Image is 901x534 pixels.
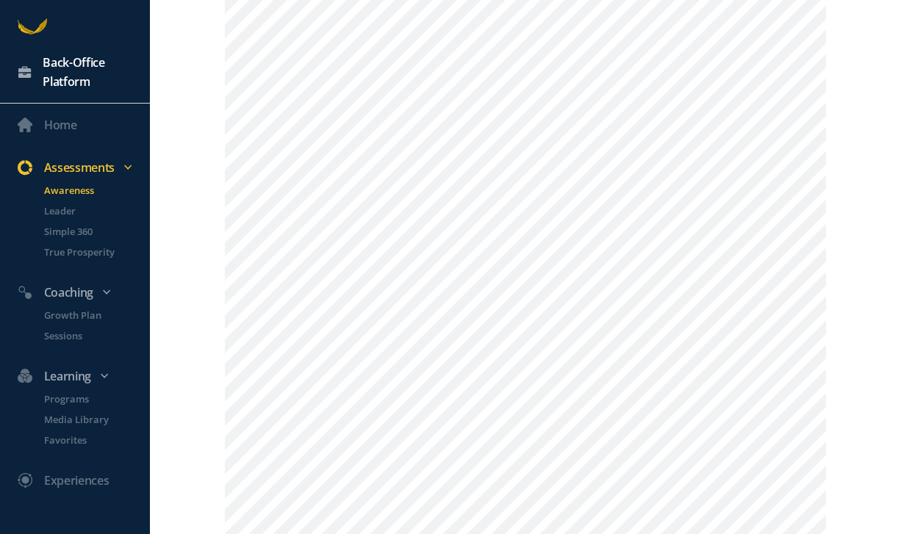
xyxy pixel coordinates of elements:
div: Assessments [9,158,156,177]
a: Media Library [26,412,150,427]
p: Awareness [44,183,147,198]
p: Simple 360 [44,224,147,239]
p: Sessions [44,328,147,343]
p: Programs [44,392,147,406]
a: Sessions [26,328,150,343]
div: Home [44,115,77,134]
a: True Prosperity [26,245,150,259]
p: Favorites [44,433,147,447]
div: Coaching [9,283,156,302]
a: Leader [26,203,150,218]
p: Leader [44,203,147,218]
a: Awareness [26,183,150,198]
a: Simple 360 [26,224,150,239]
a: Growth Plan [26,308,150,322]
div: Back-Office Platform [43,53,147,91]
a: Programs [26,392,150,406]
p: True Prosperity [44,245,147,259]
p: Media Library [44,412,147,427]
p: Growth Plan [44,308,147,322]
div: Experiences [44,471,109,490]
div: Learning [9,367,156,386]
a: Favorites [26,433,150,447]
